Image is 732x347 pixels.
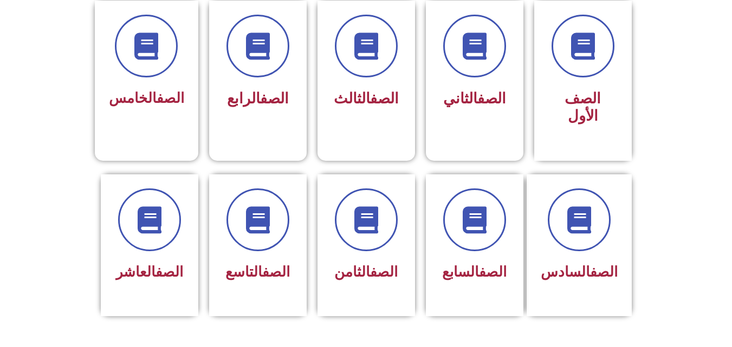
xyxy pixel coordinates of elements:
span: الثاني [443,90,506,107]
span: الصف الأول [565,90,601,125]
a: الصف [156,264,183,280]
a: الصف [370,264,398,280]
span: العاشر [116,264,183,280]
a: الصف [260,90,289,107]
span: السابع [442,264,507,280]
a: الصف [157,90,184,106]
span: الرابع [227,90,289,107]
a: الصف [370,90,399,107]
a: الصف [590,264,618,280]
span: الثامن [334,264,398,280]
span: الخامس [109,90,184,106]
span: السادس [541,264,618,280]
a: الصف [477,90,506,107]
span: الثالث [334,90,399,107]
a: الصف [479,264,507,280]
span: التاسع [225,264,290,280]
a: الصف [262,264,290,280]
